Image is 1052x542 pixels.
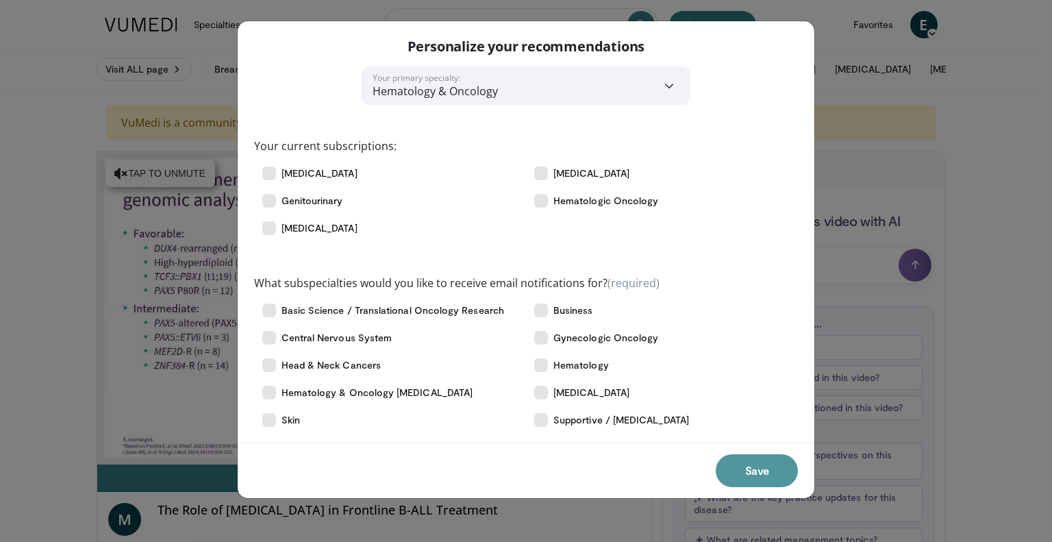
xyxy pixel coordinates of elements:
span: Supportive / [MEDICAL_DATA] [553,413,689,427]
span: (required) [608,275,660,291]
button: Save [716,454,798,487]
p: Personalize your recommendations [408,38,645,56]
span: Genitourinary [281,194,343,208]
span: Central Nervous System [281,331,392,345]
span: Business [553,304,593,317]
span: Gynecologic Oncology [553,331,658,345]
label: Your current subscriptions: [254,138,397,154]
span: Skin [281,413,300,427]
span: Basic Science / Translational Oncology Research [281,304,504,317]
span: [MEDICAL_DATA] [553,386,629,399]
span: Hematology & Oncology [MEDICAL_DATA] [281,386,473,399]
span: Hematologic Oncology [553,194,658,208]
span: Hematology [553,358,609,372]
span: Head & Neck Cancers [281,358,381,372]
span: [MEDICAL_DATA] [281,221,358,235]
label: What subspecialties would you like to receive email notifications for? [254,275,660,291]
span: [MEDICAL_DATA] [553,167,629,180]
span: [MEDICAL_DATA] [281,167,358,180]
